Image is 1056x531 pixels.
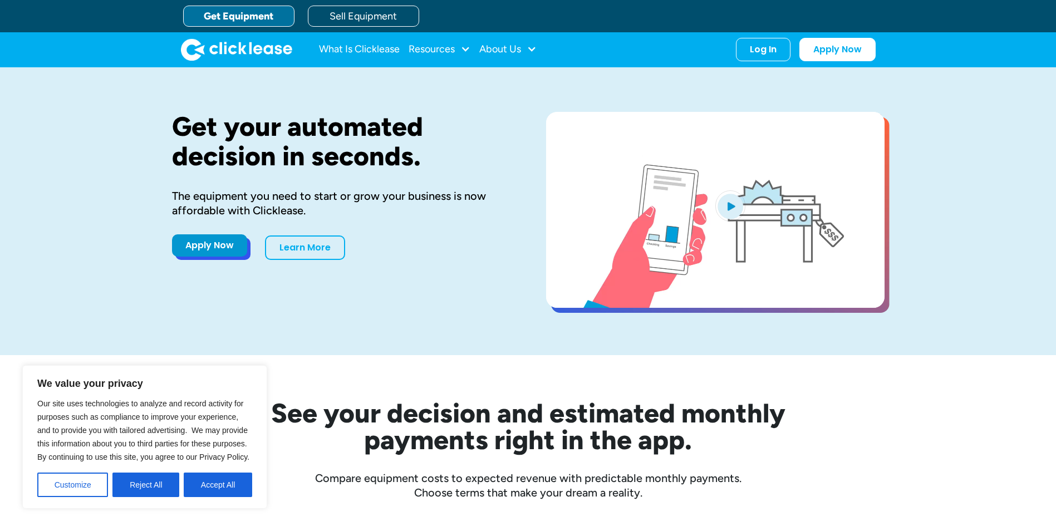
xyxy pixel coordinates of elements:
div: Resources [409,38,470,61]
h1: Get your automated decision in seconds. [172,112,510,171]
div: Compare equipment costs to expected revenue with predictable monthly payments. Choose terms that ... [172,471,885,500]
a: Learn More [265,235,345,260]
a: Apply Now [172,234,247,257]
h2: See your decision and estimated monthly payments right in the app. [217,400,840,453]
button: Customize [37,473,108,497]
a: home [181,38,292,61]
a: open lightbox [546,112,885,308]
a: What Is Clicklease [319,38,400,61]
img: Clicklease logo [181,38,292,61]
p: We value your privacy [37,377,252,390]
div: We value your privacy [22,365,267,509]
div: The equipment you need to start or grow your business is now affordable with Clicklease. [172,189,510,218]
button: Accept All [184,473,252,497]
button: Reject All [112,473,179,497]
div: About Us [479,38,537,61]
img: Blue play button logo on a light blue circular background [715,190,745,222]
a: Apply Now [799,38,876,61]
div: Log In [750,44,777,55]
span: Our site uses technologies to analyze and record activity for purposes such as compliance to impr... [37,399,249,461]
a: Get Equipment [183,6,294,27]
a: Sell Equipment [308,6,419,27]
